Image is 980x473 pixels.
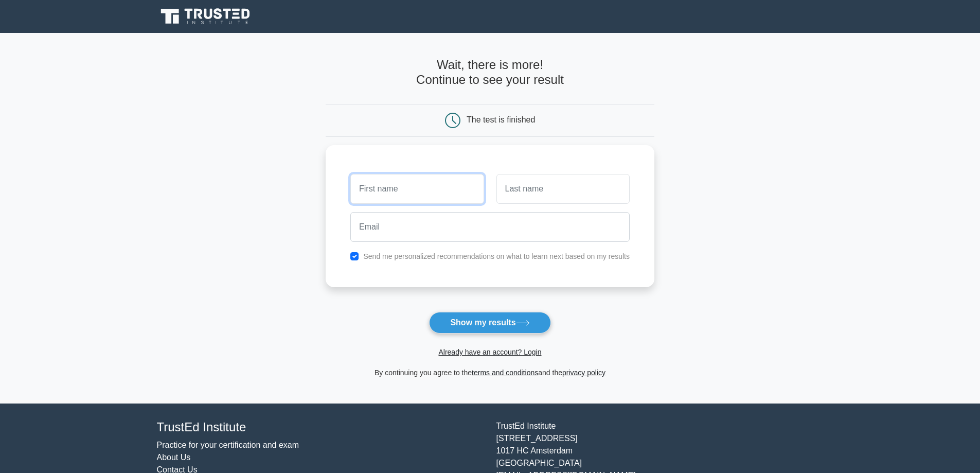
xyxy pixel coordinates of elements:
input: Last name [496,174,630,204]
a: Practice for your certification and exam [157,441,299,449]
h4: Wait, there is more! Continue to see your result [326,58,654,87]
h4: TrustEd Institute [157,420,484,435]
label: Send me personalized recommendations on what to learn next based on my results [363,252,630,260]
a: About Us [157,453,191,462]
div: The test is finished [467,115,535,124]
a: Already have an account? Login [438,348,541,356]
a: terms and conditions [472,369,538,377]
div: By continuing you agree to the and the [319,366,661,379]
a: privacy policy [562,369,605,377]
input: First name [350,174,484,204]
button: Show my results [429,312,550,334]
input: Email [350,212,630,242]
